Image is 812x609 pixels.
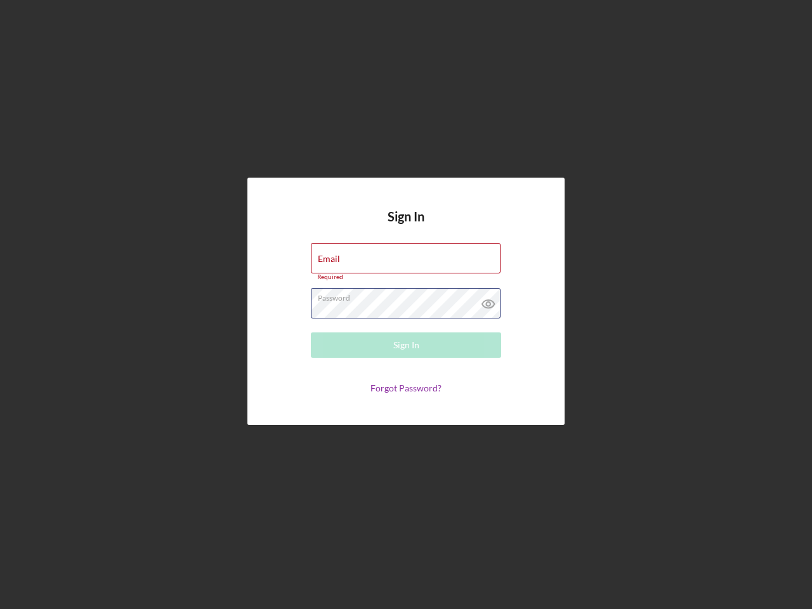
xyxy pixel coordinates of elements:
div: Sign In [393,332,419,358]
h4: Sign In [388,209,424,243]
button: Sign In [311,332,501,358]
label: Email [318,254,340,264]
label: Password [318,289,501,303]
a: Forgot Password? [370,383,442,393]
div: Required [311,273,501,281]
